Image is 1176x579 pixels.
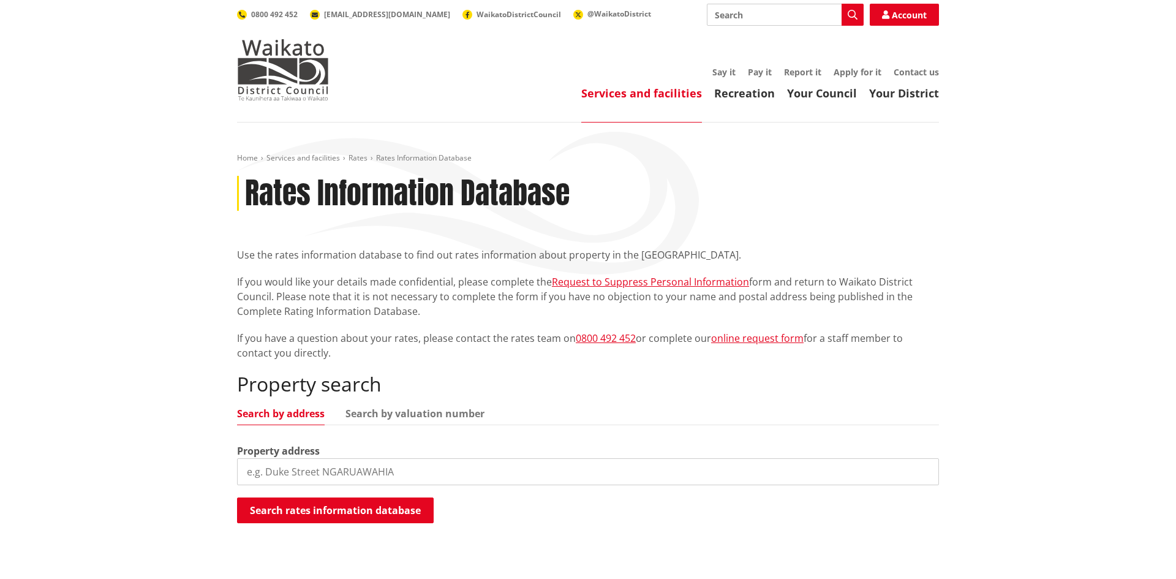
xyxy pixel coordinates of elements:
a: Your Council [787,86,857,100]
h2: Property search [237,373,939,396]
p: If you have a question about your rates, please contact the rates team on or complete our for a s... [237,331,939,360]
span: WaikatoDistrictCouncil [477,9,561,20]
a: Say it [712,66,736,78]
input: Search input [707,4,864,26]
a: Your District [869,86,939,100]
label: Property address [237,444,320,458]
a: 0800 492 452 [237,9,298,20]
a: @WaikatoDistrict [573,9,651,19]
a: Rates [349,153,367,163]
a: Pay it [748,66,772,78]
img: Waikato District Council - Te Kaunihera aa Takiwaa o Waikato [237,39,329,100]
a: Recreation [714,86,775,100]
a: online request form [711,331,804,345]
a: Request to Suppress Personal Information [552,275,749,289]
nav: breadcrumb [237,153,939,164]
h1: Rates Information Database [245,176,570,211]
button: Search rates information database [237,498,434,523]
a: Account [870,4,939,26]
a: Report it [784,66,821,78]
p: If you would like your details made confidential, please complete the form and return to Waikato ... [237,274,939,319]
a: Home [237,153,258,163]
a: Contact us [894,66,939,78]
span: @WaikatoDistrict [587,9,651,19]
a: 0800 492 452 [576,331,636,345]
p: Use the rates information database to find out rates information about property in the [GEOGRAPHI... [237,248,939,262]
a: Search by address [237,409,325,418]
a: Apply for it [834,66,881,78]
a: Services and facilities [266,153,340,163]
a: Search by valuation number [345,409,484,418]
span: 0800 492 452 [251,9,298,20]
a: WaikatoDistrictCouncil [462,9,561,20]
input: e.g. Duke Street NGARUAWAHIA [237,458,939,485]
a: [EMAIL_ADDRESS][DOMAIN_NAME] [310,9,450,20]
span: [EMAIL_ADDRESS][DOMAIN_NAME] [324,9,450,20]
span: Rates Information Database [376,153,472,163]
a: Services and facilities [581,86,702,100]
